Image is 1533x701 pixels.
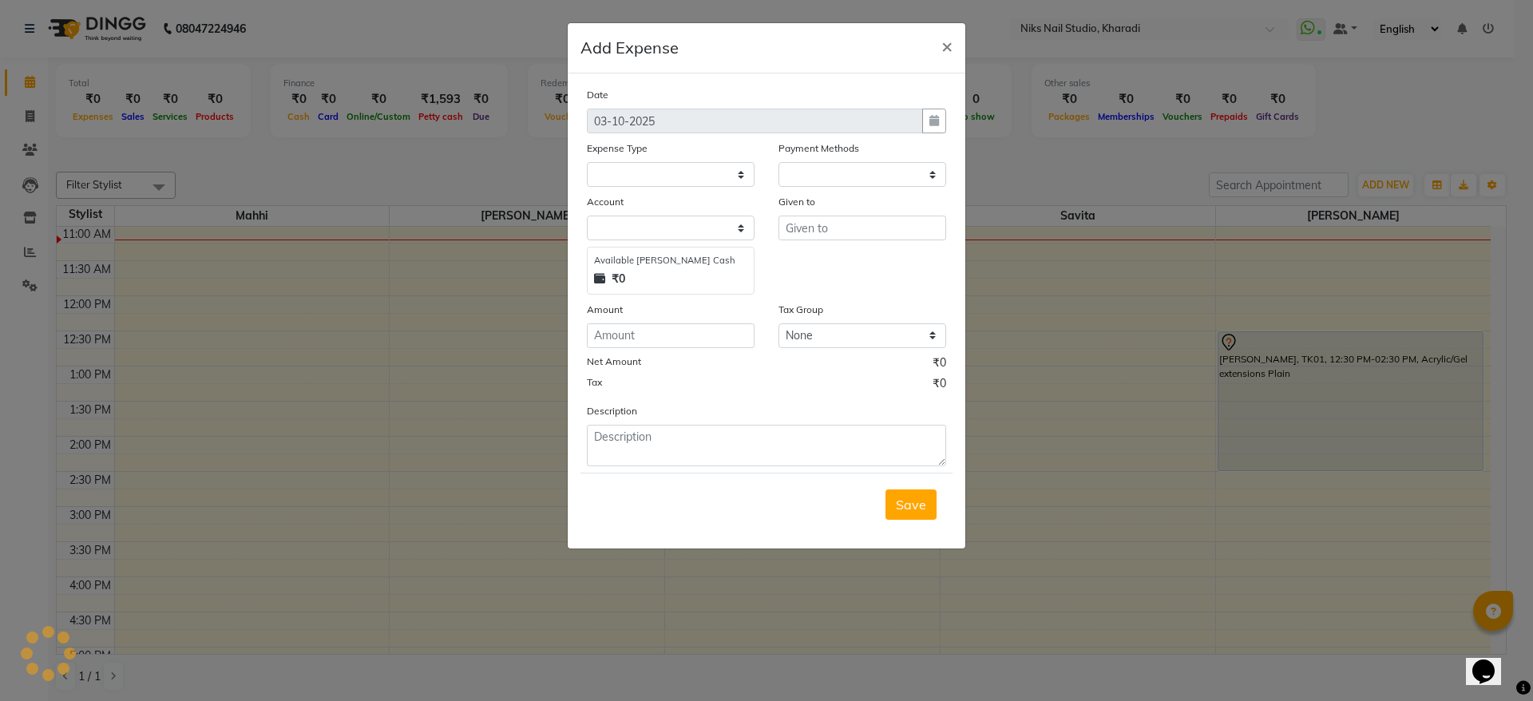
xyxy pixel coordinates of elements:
[941,34,953,57] span: ×
[885,489,937,520] button: Save
[587,195,624,209] label: Account
[587,354,641,369] label: Net Amount
[587,141,648,156] label: Expense Type
[587,375,602,390] label: Tax
[778,216,946,240] input: Given to
[896,497,926,513] span: Save
[612,271,625,287] strong: ₹0
[933,354,946,375] span: ₹0
[1466,637,1517,685] iframe: chat widget
[587,88,608,102] label: Date
[587,303,623,317] label: Amount
[587,404,637,418] label: Description
[933,375,946,396] span: ₹0
[929,23,965,68] button: Close
[778,303,823,317] label: Tax Group
[580,36,679,60] h5: Add Expense
[594,254,747,267] div: Available [PERSON_NAME] Cash
[587,323,755,348] input: Amount
[778,195,815,209] label: Given to
[778,141,859,156] label: Payment Methods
